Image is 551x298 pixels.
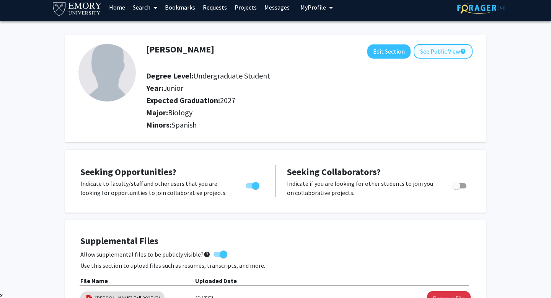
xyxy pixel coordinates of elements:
[146,44,214,55] h1: [PERSON_NAME]
[146,108,473,117] h2: Major:
[457,2,505,14] img: ForagerOne Logo
[6,264,33,292] iframe: Chat
[80,261,471,270] p: Use this section to upload files such as resumes, transcripts, and more.
[168,108,192,117] span: Biology
[78,44,136,102] img: Profile Picture
[80,166,176,178] span: Seeking Opportunities?
[367,44,411,59] button: Edit Section
[80,179,231,197] p: Indicate to faculty/staff and other users that you are looking for opportunities to join collabor...
[193,71,270,80] span: Undergraduate Student
[146,71,419,80] h2: Degree Level:
[243,179,264,190] div: Toggle
[80,250,210,259] span: Allow supplemental files to be publicly visible?
[300,3,326,11] span: My Profile
[171,120,197,129] span: Spanish
[220,95,235,105] span: 2027
[146,96,419,105] h2: Expected Graduation:
[163,83,183,93] span: Junior
[450,179,471,190] div: Toggle
[414,44,473,59] button: See Public View
[204,250,210,259] mat-icon: help
[287,179,438,197] p: Indicate if you are looking for other students to join you on collaborative projects.
[146,120,473,129] h2: Minors:
[80,277,108,285] b: File Name
[195,277,237,285] b: Uploaded Date
[287,166,381,178] span: Seeking Collaborators?
[460,47,466,56] mat-icon: help
[146,84,419,93] h2: Year:
[80,236,471,247] h4: Supplemental Files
